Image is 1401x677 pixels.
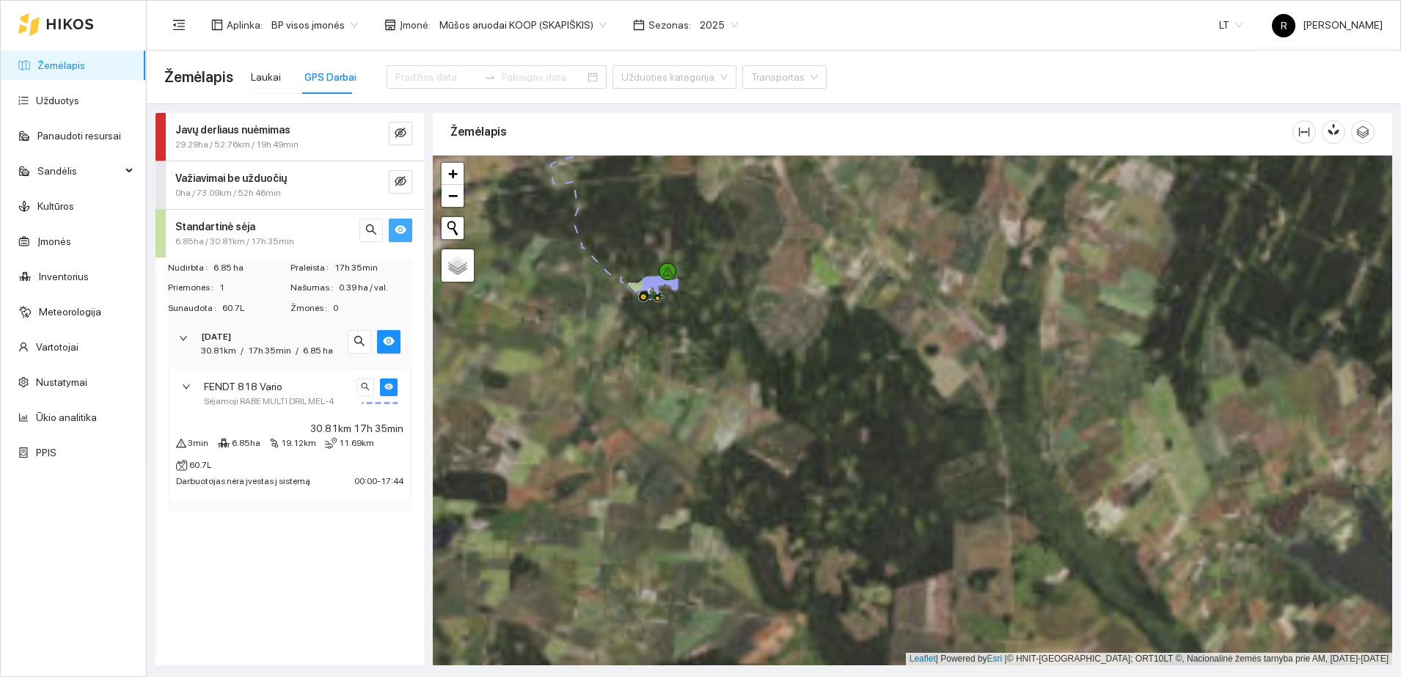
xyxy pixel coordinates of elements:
span: Žemėlapis [164,65,233,89]
span: | [1005,654,1007,664]
div: Standartinė sėja6.85ha / 30.81km / 17h 35minsearcheye [156,210,424,257]
input: Pabaigos data [502,69,585,85]
span: Aplinka : [227,17,263,33]
span: search [365,224,377,238]
div: Javų derliaus nuėmimas29.29ha / 52.76km / 19h 49mineye-invisible [156,113,424,161]
a: Layers [442,249,474,282]
span: 2025 [700,14,738,36]
span: 6.85 ha [303,345,333,356]
button: search [356,378,374,396]
a: Kultūros [37,200,74,212]
a: Žemėlapis [37,59,85,71]
strong: Važiavimai be užduočių [175,172,287,184]
span: Žmonės [290,301,333,315]
a: Meteorologija [39,306,101,318]
span: 30.81km 17h 35min [310,420,403,436]
span: FENDT 818 Vario [204,378,282,395]
div: FENDT 818 VarioSėjamoji RABE MULTI DRIL MEL-4searcheye [170,370,409,417]
span: right [182,382,191,391]
span: 17h 35min [248,345,291,356]
button: eye [377,330,400,354]
span: Mūšos aruodai KOOP (SKAPIŠKIS) [439,14,607,36]
span: eye [395,224,406,238]
span: / [296,345,299,356]
a: Įmonės [37,235,71,247]
span: eye [383,335,395,349]
button: column-width [1292,120,1316,144]
strong: [DATE] [201,332,231,342]
span: Našumas [290,281,339,295]
strong: Standartinė sėja [175,221,255,233]
span: shop [384,19,396,31]
strong: Javų derliaus nuėmimas [175,124,290,136]
button: menu-fold [164,10,194,40]
span: Sunaudota [168,301,222,315]
span: 0ha / 73.09km / 52h 46min [175,186,281,200]
button: eye [380,378,398,396]
button: eye [389,219,412,242]
span: 1 [219,281,289,295]
span: 19.12km [281,436,316,450]
span: Darbuotojas nėra įvestas į sistemą [176,476,310,486]
span: Sandėlis [37,156,121,186]
a: Leaflet [910,654,936,664]
span: / [241,345,244,356]
span: 60.7L [189,458,211,472]
span: 29.29ha / 52.76km / 19h 49min [175,138,299,152]
button: search [359,219,383,242]
span: − [448,186,458,205]
span: 30.81km [201,345,236,356]
span: warning [176,438,186,448]
span: [PERSON_NAME] [1272,19,1383,31]
span: node-index [269,438,279,448]
span: column-width [1293,126,1315,138]
div: Važiavimai be užduočių0ha / 73.09km / 52h 46mineye-invisible [156,161,424,209]
span: 6.85ha [232,436,260,450]
span: 00:00 - 17:44 [354,476,403,486]
span: search [354,335,365,349]
a: Esri [987,654,1003,664]
button: eye-invisible [389,122,412,145]
span: Priemonės [168,281,219,295]
a: Užduotys [36,95,79,106]
a: Nustatymai [36,376,87,388]
div: | Powered by © HNIT-[GEOGRAPHIC_DATA]; ORT10LT ©, Nacionalinė žemės tarnyba prie AM, [DATE]-[DATE] [906,653,1392,665]
a: Zoom out [442,185,464,207]
span: 0 [333,301,411,315]
span: Sezonas : [648,17,691,33]
span: 3min [188,436,208,450]
div: [DATE]30.81km/17h 35min/6.85 hasearcheye [167,321,412,367]
span: LT [1219,14,1243,36]
span: 17h 35min [334,261,411,275]
span: menu-fold [172,18,186,32]
span: BP visos įmonės [271,14,358,36]
span: calendar [633,19,645,31]
span: eye-invisible [395,127,406,141]
span: Praleista [290,261,334,275]
span: swap-right [484,71,496,83]
span: to [484,71,496,83]
span: 0.39 ha / val. [339,281,411,295]
span: Įmonė : [400,17,431,33]
button: search [348,330,371,354]
button: Initiate a new search [442,217,464,239]
span: 60.7L [222,301,289,315]
span: Sėjamoji RABE MULTI DRIL MEL-4 [204,395,334,409]
div: Žemėlapis [450,111,1292,153]
span: search [361,382,370,392]
a: Panaudoti resursai [37,130,121,142]
button: eye-invisible [389,170,412,194]
span: 11.69km [339,436,374,450]
span: 6.85ha / 30.81km / 17h 35min [175,235,294,249]
span: R [1281,14,1287,37]
div: Laukai [251,69,281,85]
a: Vartotojai [36,341,78,353]
span: eye-invisible [395,175,406,189]
span: 6.85 ha [213,261,289,275]
a: PPIS [36,447,56,458]
span: eye [384,382,393,392]
div: GPS Darbai [304,69,356,85]
span: + [448,164,458,183]
input: Pradžios data [395,69,478,85]
span: layout [211,19,223,31]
